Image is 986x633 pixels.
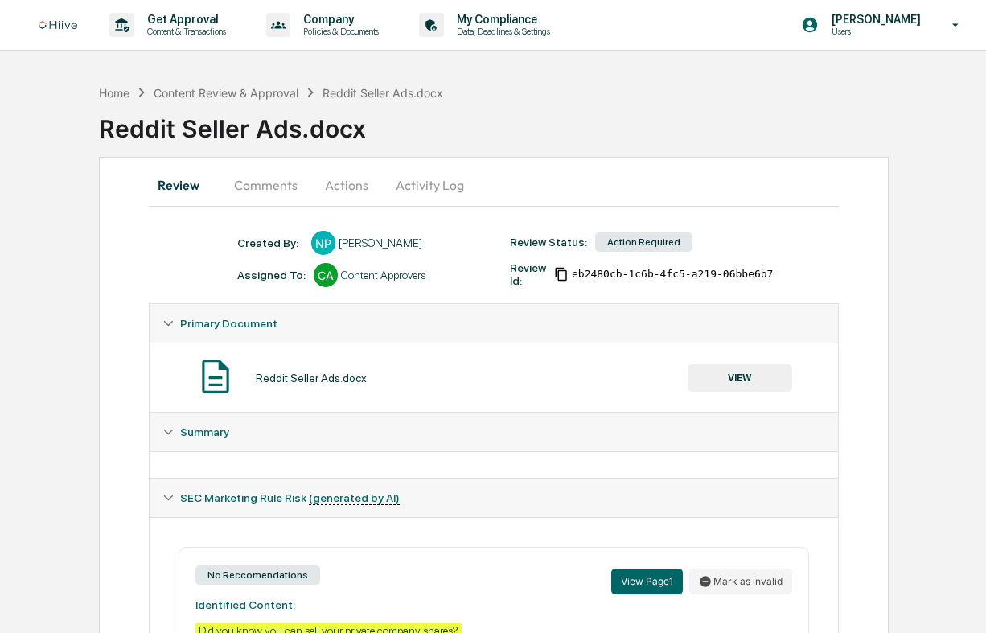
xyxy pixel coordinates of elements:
p: Data, Deadlines & Settings [444,26,558,37]
div: CA [314,263,338,287]
div: Reddit Seller Ads.docx [99,101,986,143]
p: Policies & Documents [290,26,387,37]
span: Copy Id [554,267,569,282]
div: No Reccomendations [195,565,320,585]
div: Summary [150,413,838,451]
button: View Page1 [611,569,683,594]
div: Home [99,86,129,100]
img: Document Icon [195,356,236,397]
button: Comments [221,166,310,204]
span: SEC Marketing Rule Risk [180,491,400,504]
div: Content Review & Approval [154,86,298,100]
p: Company [290,13,387,26]
div: NP [311,231,335,255]
p: Get Approval [134,13,234,26]
div: Summary [150,451,838,478]
div: Review Id: [510,261,546,287]
button: Mark as invalid [689,569,792,594]
div: SEC Marketing Rule Risk (generated by AI) [150,479,838,517]
span: Primary Document [180,317,277,330]
p: Content & Transactions [134,26,234,37]
button: VIEW [688,364,792,392]
p: Users [819,26,929,37]
div: Reddit Seller Ads.docx [323,86,443,100]
p: [PERSON_NAME] [819,13,929,26]
div: Created By: ‎ ‎ [237,236,303,249]
img: logo [39,21,77,30]
button: Activity Log [383,166,477,204]
u: (generated by AI) [309,491,400,505]
strong: Identified Content: [195,598,295,611]
div: Reddit Seller Ads.docx [256,372,367,384]
div: Action Required [595,232,692,252]
button: Actions [310,166,383,204]
div: Review Status: [510,236,587,249]
div: secondary tabs example [149,166,839,204]
span: Summary [180,425,229,438]
button: Review [149,166,221,204]
div: [PERSON_NAME] [339,236,422,249]
p: My Compliance [444,13,558,26]
span: eb2480cb-1c6b-4fc5-a219-06bbe6b77e12 [572,268,799,281]
div: Primary Document [150,304,838,343]
div: Content Approvers [341,269,425,282]
div: Primary Document [150,343,838,412]
div: Assigned To: [237,269,306,282]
